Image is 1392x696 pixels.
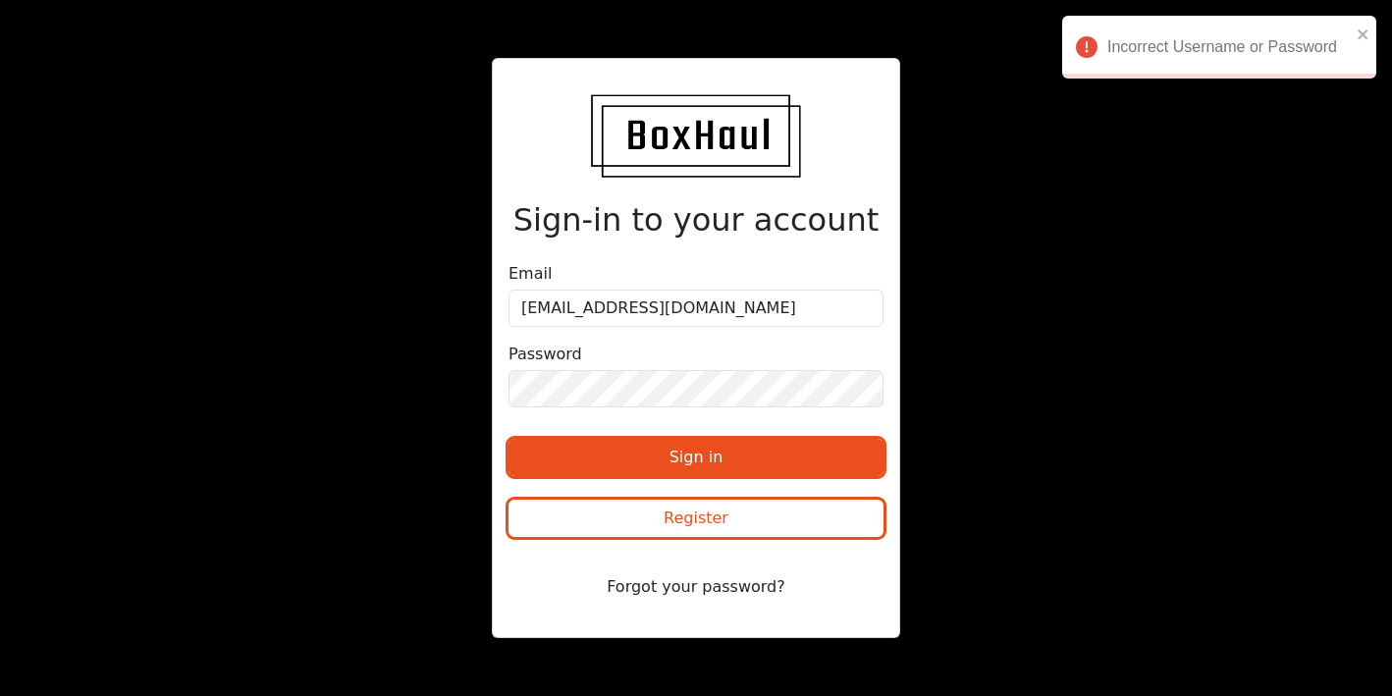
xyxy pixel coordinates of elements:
h2: Sign-in to your account [509,201,883,239]
button: Register [509,500,883,537]
div: Incorrect Username or Password [1062,16,1376,79]
label: Email [509,262,552,286]
a: Register [509,512,883,531]
button: close [1357,22,1370,45]
button: Forgot your password? [509,568,883,606]
a: Forgot your password? [509,577,883,596]
img: BoxHaul [591,94,801,178]
button: Sign in [509,439,883,476]
label: Password [509,343,582,366]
